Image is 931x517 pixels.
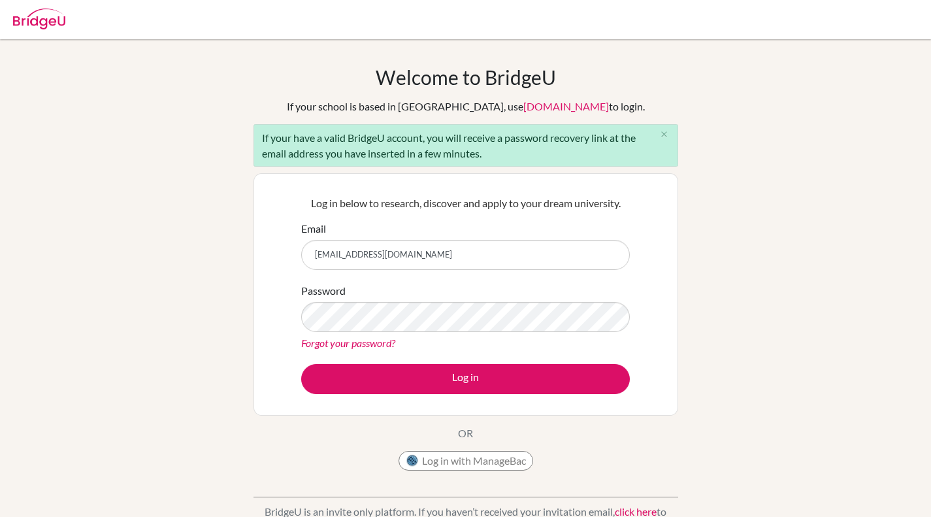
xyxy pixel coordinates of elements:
[399,451,533,471] button: Log in with ManageBac
[301,337,395,349] a: Forgot your password?
[301,195,630,211] p: Log in below to research, discover and apply to your dream university.
[659,129,669,139] i: close
[523,100,609,112] a: [DOMAIN_NAME]
[253,124,678,167] div: If your have a valid BridgeU account, you will receive a password recovery link at the email addr...
[301,283,346,299] label: Password
[458,425,473,441] p: OR
[13,8,65,29] img: Bridge-U
[301,221,326,237] label: Email
[651,125,678,144] button: Close
[376,65,556,89] h1: Welcome to BridgeU
[287,99,645,114] div: If your school is based in [GEOGRAPHIC_DATA], use to login.
[301,364,630,394] button: Log in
